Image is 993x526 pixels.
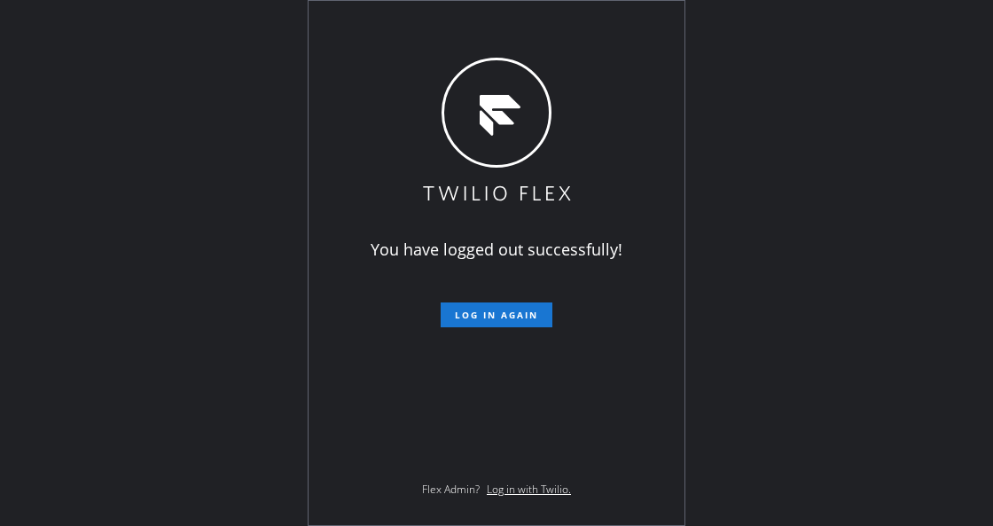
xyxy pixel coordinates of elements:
span: Flex Admin? [422,482,480,497]
a: Log in with Twilio. [487,482,571,497]
button: Log in again [441,302,552,327]
span: You have logged out successfully! [371,239,622,260]
span: Log in again [455,309,538,321]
